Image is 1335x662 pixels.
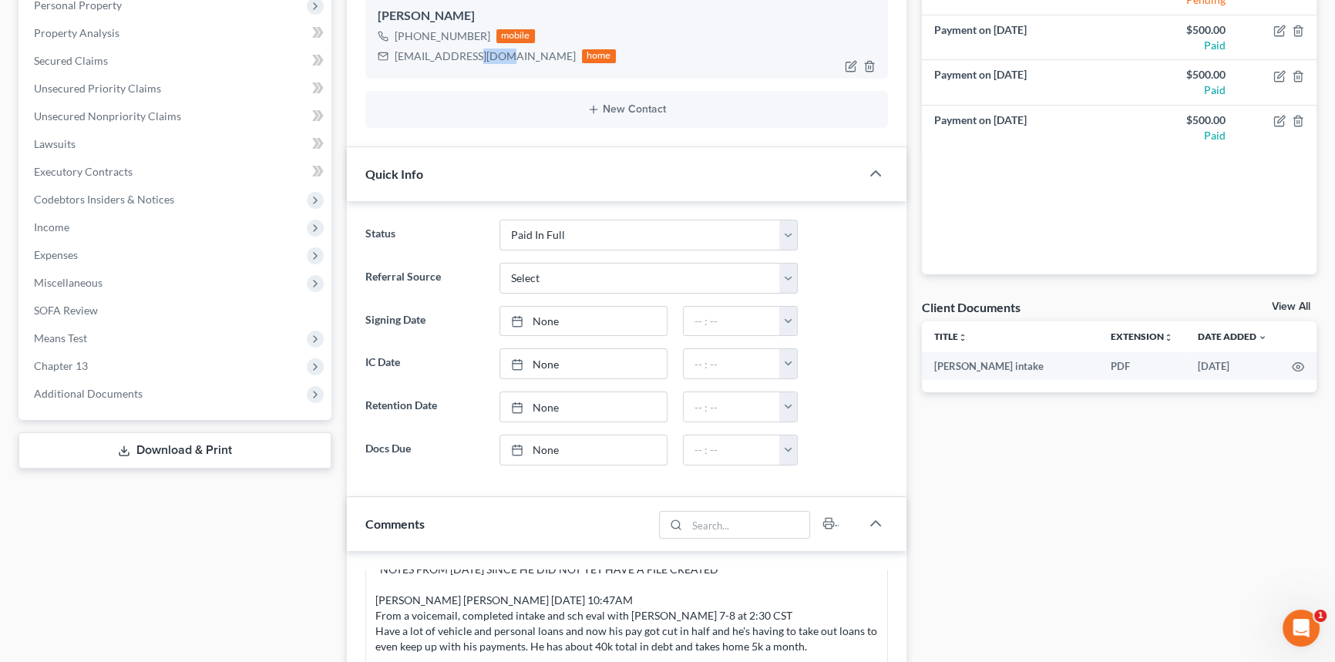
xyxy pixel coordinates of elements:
div: [PERSON_NAME] [378,7,876,25]
i: unfold_more [1164,333,1173,342]
td: Payment on [DATE] [922,105,1119,150]
input: -- : -- [684,435,781,465]
a: None [500,435,666,465]
span: Miscellaneous [34,276,103,289]
div: Paid [1132,128,1226,143]
span: Quick Info [365,166,423,181]
td: [PERSON_NAME] intake [922,352,1099,380]
td: Payment on [DATE] [922,60,1119,105]
a: Unsecured Priority Claims [22,75,331,102]
td: [DATE] [1185,352,1280,380]
span: Unsecured Nonpriority Claims [34,109,181,123]
td: PDF [1098,352,1185,380]
label: Docs Due [358,435,492,465]
a: Lawsuits [22,130,331,158]
span: Expenses [34,248,78,261]
span: Codebtors Insiders & Notices [34,193,174,206]
span: Comments [365,516,425,531]
button: New Contact [378,103,876,116]
span: Lawsuits [34,137,76,150]
span: Chapter 13 [34,359,88,372]
span: Additional Documents [34,387,143,400]
input: Search... [687,512,809,538]
i: unfold_more [958,333,967,342]
label: Signing Date [358,306,492,337]
div: $500.00 [1132,22,1226,38]
span: Means Test [34,331,87,344]
i: expand_more [1258,333,1267,342]
div: mobile [496,29,535,43]
a: Download & Print [18,432,331,469]
a: View All [1272,301,1310,312]
a: None [500,349,666,378]
td: Payment on [DATE] [922,15,1119,60]
label: Referral Source [358,263,492,294]
a: Property Analysis [22,19,331,47]
div: $500.00 [1132,113,1226,128]
a: Executory Contracts [22,158,331,186]
span: 1 [1314,610,1327,622]
a: Titleunfold_more [934,331,967,342]
div: home [582,49,616,63]
span: Property Analysis [34,26,119,39]
a: None [500,307,666,336]
a: None [500,392,666,422]
a: Secured Claims [22,47,331,75]
input: -- : -- [684,307,781,336]
div: Paid [1132,38,1226,53]
a: SOFA Review [22,297,331,324]
span: Secured Claims [34,54,108,67]
a: Date Added expand_more [1198,331,1267,342]
span: Executory Contracts [34,165,133,178]
input: -- : -- [684,349,781,378]
span: SOFA Review [34,304,98,317]
a: Extensionunfold_more [1111,331,1173,342]
label: Retention Date [358,391,492,422]
label: IC Date [358,348,492,379]
span: Unsecured Priority Claims [34,82,161,95]
div: [EMAIL_ADDRESS][DOMAIN_NAME] [395,49,576,64]
iframe: Intercom live chat [1283,610,1320,647]
div: [PHONE_NUMBER] [395,29,490,44]
div: Client Documents [922,299,1021,315]
input: -- : -- [684,392,781,422]
span: Income [34,220,69,234]
div: Paid [1132,82,1226,98]
a: Unsecured Nonpriority Claims [22,102,331,130]
div: $500.00 [1132,67,1226,82]
label: Status [358,220,492,250]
